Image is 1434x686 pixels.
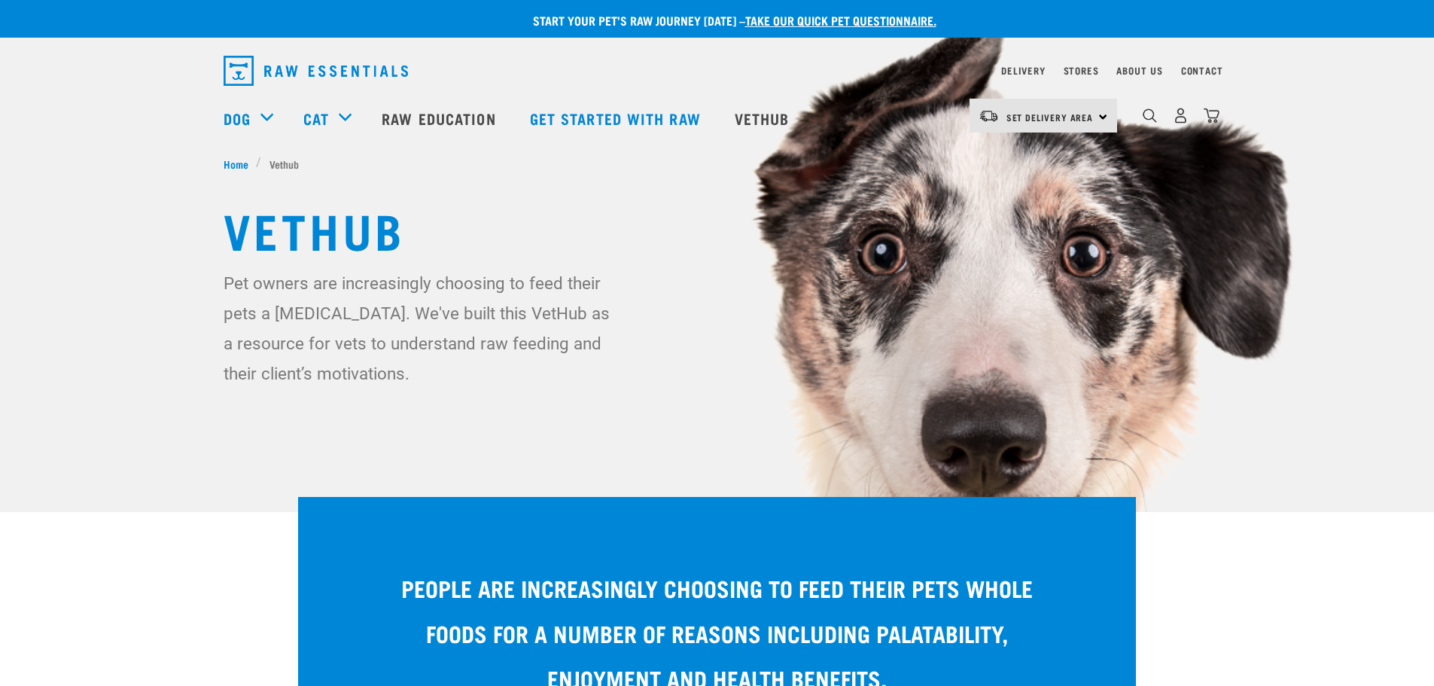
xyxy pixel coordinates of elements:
[367,88,514,148] a: Raw Education
[224,156,248,172] span: Home
[1116,68,1162,73] a: About Us
[1064,68,1099,73] a: Stores
[1173,108,1189,123] img: user.png
[224,156,257,172] a: Home
[1143,108,1157,123] img: home-icon-1@2x.png
[212,50,1223,92] nav: dropdown navigation
[303,107,329,130] a: Cat
[1001,68,1045,73] a: Delivery
[224,56,408,86] img: Raw Essentials Logo
[720,88,808,148] a: Vethub
[1006,114,1094,120] span: Set Delivery Area
[1181,68,1223,73] a: Contact
[224,268,619,389] p: Pet owners are increasingly choosing to feed their pets a [MEDICAL_DATA]. We've built this VetHub...
[224,156,1211,172] nav: breadcrumbs
[979,109,999,123] img: van-moving.png
[224,202,1211,256] h1: Vethub
[1204,108,1219,123] img: home-icon@2x.png
[745,17,936,23] a: take our quick pet questionnaire.
[224,107,251,130] a: Dog
[515,88,720,148] a: Get started with Raw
